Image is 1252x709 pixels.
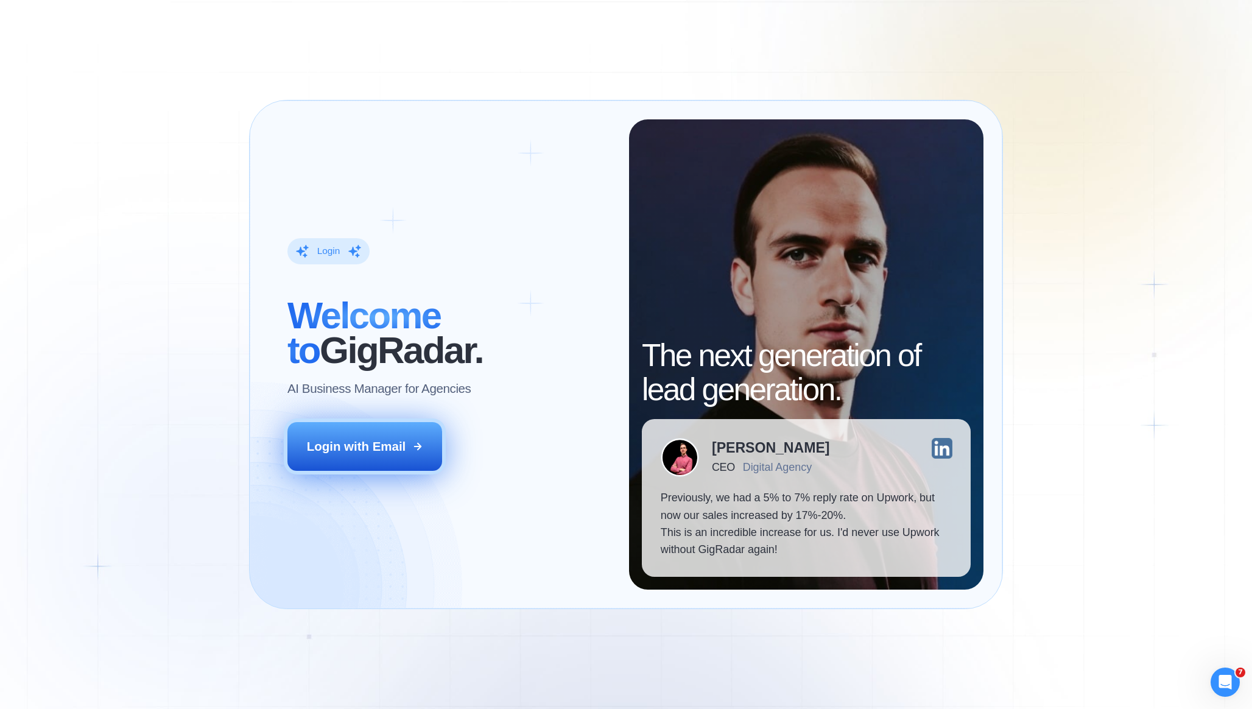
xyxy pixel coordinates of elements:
[642,338,971,407] h2: The next generation of lead generation.
[1236,668,1245,677] span: 7
[712,461,735,474] div: CEO
[712,441,829,455] div: [PERSON_NAME]
[743,461,812,474] div: Digital Agency
[287,294,441,371] span: Welcome to
[287,422,442,471] button: Login with Email
[1211,668,1240,697] iframe: Intercom live chat
[317,245,340,258] div: Login
[307,438,406,455] div: Login with Email
[287,298,611,367] h2: ‍ GigRadar.
[287,380,471,397] p: AI Business Manager for Agencies
[661,489,952,558] p: Previously, we had a 5% to 7% reply rate on Upwork, but now our sales increased by 17%-20%. This ...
